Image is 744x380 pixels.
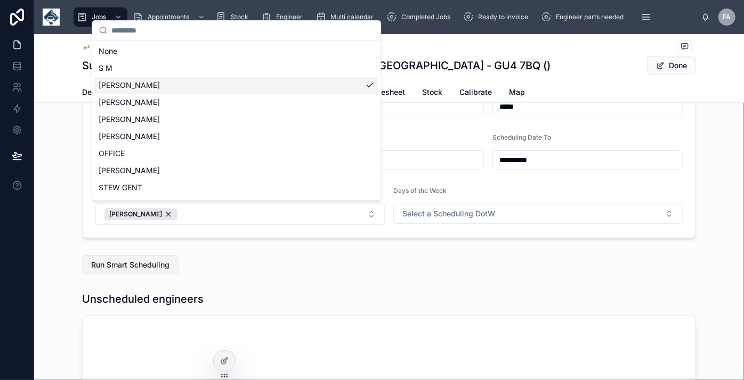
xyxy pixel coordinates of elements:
[383,7,458,27] a: Completed Jobs
[82,87,107,98] span: Details
[276,13,303,21] span: Engineer
[99,165,160,176] span: [PERSON_NAME]
[312,7,381,27] a: Multi calendar
[109,210,162,219] span: [PERSON_NAME]
[82,292,204,306] h1: Unscheduled engineers
[459,87,492,98] span: Calibrate
[213,7,256,27] a: Stock
[393,204,683,224] button: Select Button
[368,87,405,98] span: Timesheet
[231,13,248,21] span: Stock
[401,13,450,21] span: Completed Jobs
[99,131,160,142] span: [PERSON_NAME]
[82,83,107,104] a: Details
[99,199,160,210] span: [PERSON_NAME]
[95,204,385,225] button: Select Button
[460,7,536,27] a: Ready to invoice
[99,63,112,74] span: S M
[478,13,528,21] span: Ready to invoice
[99,80,160,91] span: [PERSON_NAME]
[556,13,624,21] span: Engineer parts needed
[91,260,169,270] span: Run Smart Scheduling
[538,7,631,27] a: Engineer parts needed
[82,43,134,51] a: Back to Jobs
[43,9,60,26] img: App logo
[509,87,525,98] span: Map
[104,208,177,220] button: Unselect 23
[647,56,696,75] button: Done
[422,83,442,104] a: Stock
[92,41,381,200] div: Suggestions
[74,7,127,27] a: Jobs
[99,114,160,125] span: [PERSON_NAME]
[258,7,310,27] a: Engineer
[99,148,125,159] span: OFFICE
[393,187,447,195] span: Days of the Week
[99,97,160,108] span: [PERSON_NAME]
[492,133,551,141] span: Scheduling Date To
[68,5,701,29] div: scrollable content
[130,7,211,27] a: Appointments
[509,83,525,104] a: Map
[82,255,179,274] button: Run Smart Scheduling
[148,13,189,21] span: Appointments
[94,43,378,60] div: None
[92,13,106,21] span: Jobs
[422,87,442,98] span: Stock
[330,13,374,21] span: Multi calendar
[99,182,142,193] span: STEW GENT
[402,208,495,219] span: Select a Scheduling DotW
[82,58,551,73] h1: Surrey County Council - 00323177 - 1 X RE200 INSTALL - [GEOGRAPHIC_DATA] - GU4 7BQ ()
[459,83,492,104] a: Calibrate
[723,13,731,21] span: FA
[368,83,405,104] a: Timesheet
